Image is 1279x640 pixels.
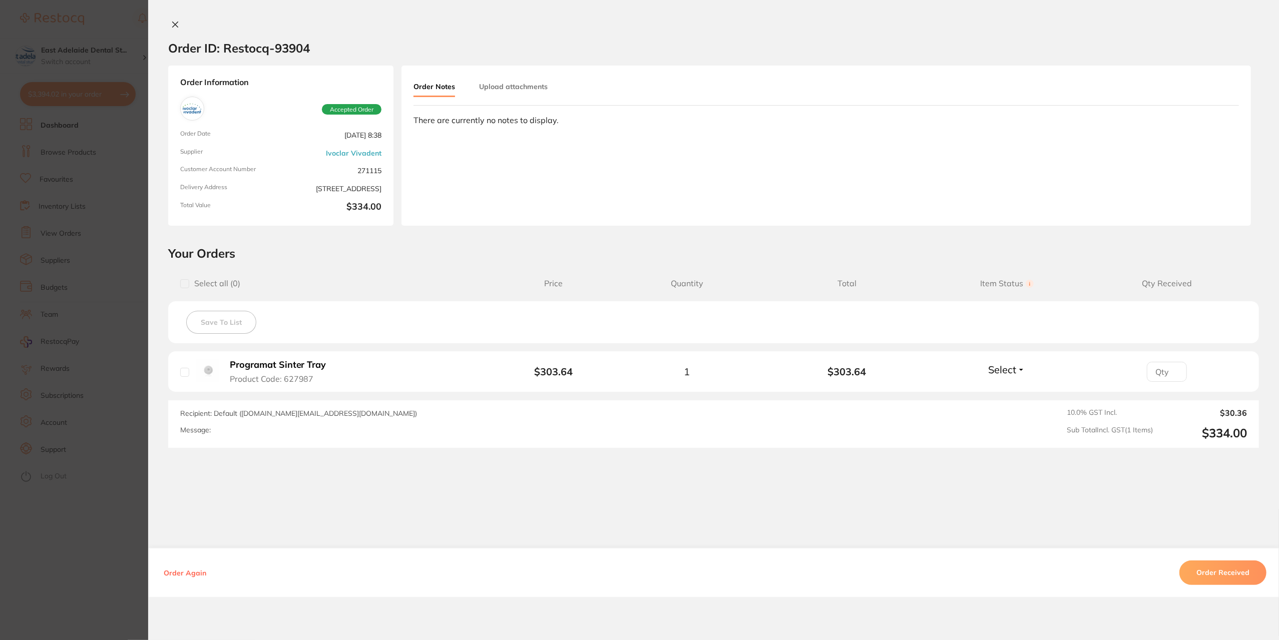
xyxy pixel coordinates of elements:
img: Ivoclar Vivadent [183,99,202,118]
span: Customer Account Number [180,166,277,176]
span: Total Value [180,202,277,214]
button: Select [985,363,1028,376]
output: $334.00 [1161,426,1247,440]
output: $30.36 [1161,408,1247,417]
span: Delivery Address [180,184,277,194]
span: Accepted Order [322,104,381,115]
b: $334.00 [285,202,381,214]
b: $303.64 [534,365,573,378]
button: Order Received [1179,560,1266,584]
span: Qty Received [1087,279,1247,288]
span: Product Code: 627987 [230,374,314,383]
b: $303.64 [767,366,927,377]
span: Total [767,279,927,288]
button: Order Again [161,568,209,577]
a: Ivoclar Vivadent [326,149,381,157]
button: Programat Sinter Tray Product Code: 627987 [227,359,339,384]
h2: Order ID: Restocq- 93904 [168,41,310,56]
span: Select all ( 0 ) [189,279,240,288]
strong: Order Information [180,78,381,89]
div: There are currently no notes to display. [413,116,1239,125]
label: Message: [180,426,211,434]
img: Programat Sinter Tray [197,359,219,382]
input: Qty [1147,362,1187,382]
span: [DATE] 8:38 [285,130,381,140]
span: 10.0 % GST Incl. [1067,408,1153,417]
span: Price [500,279,607,288]
button: Upload attachments [479,78,548,96]
span: 1 [684,366,690,377]
span: Select [988,363,1016,376]
span: Item Status [927,279,1087,288]
span: 271115 [285,166,381,176]
button: Save To List [186,311,256,334]
span: Sub Total Incl. GST ( 1 Items) [1067,426,1153,440]
span: [STREET_ADDRESS] [285,184,381,194]
h2: Your Orders [168,246,1259,261]
span: Supplier [180,148,277,158]
span: Recipient: Default ( [DOMAIN_NAME][EMAIL_ADDRESS][DOMAIN_NAME] ) [180,409,417,418]
b: Programat Sinter Tray [230,360,326,370]
span: Quantity [607,279,767,288]
span: Order Date [180,130,277,140]
button: Order Notes [413,78,455,97]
